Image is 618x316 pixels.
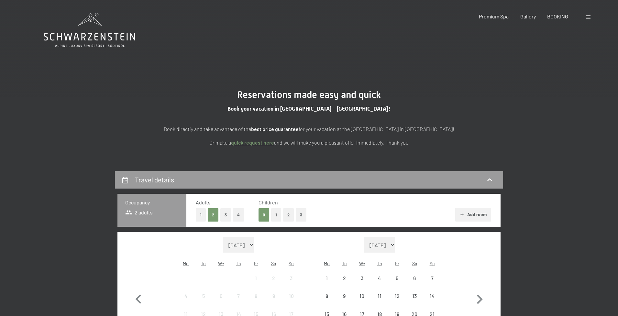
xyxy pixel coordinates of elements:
[353,269,370,287] div: Wed Sep 03 2025
[265,287,282,305] div: Sat Aug 09 2025
[178,293,194,310] div: 4
[237,89,381,100] span: Reservations made easy and quick
[147,138,471,147] p: Or make a and we will make you a pleasant offer immediately. Thank you
[388,287,406,305] div: Arrival not possible
[230,287,247,305] div: Thu Aug 07 2025
[177,287,194,305] div: Arrival not possible
[247,269,265,287] div: Fri Aug 01 2025
[266,276,282,292] div: 2
[336,287,353,305] div: Tue Sep 09 2025
[248,276,264,292] div: 1
[227,105,391,112] span: Book your vacation in [GEOGRAPHIC_DATA] - [GEOGRAPHIC_DATA]!
[254,261,258,266] abbr: Friday
[388,287,406,305] div: Fri Sep 12 2025
[455,208,491,222] button: Add room
[247,287,265,305] div: Arrival not possible
[406,276,423,292] div: 6
[282,287,300,305] div: Sun Aug 10 2025
[147,125,471,133] p: Book directly and take advantage of the for your vacation at the [GEOGRAPHIC_DATA] in [GEOGRAPHIC...
[336,276,352,292] div: 2
[395,261,399,266] abbr: Friday
[353,287,370,305] div: Wed Sep 10 2025
[212,287,230,305] div: Arrival not possible
[371,269,388,287] div: Thu Sep 04 2025
[282,269,300,287] div: Sun Aug 03 2025
[354,293,370,310] div: 10
[371,276,388,292] div: 4
[377,261,382,266] abbr: Thursday
[125,199,179,206] h3: Occupancy
[265,269,282,287] div: Sat Aug 02 2025
[208,208,218,222] button: 2
[406,287,423,305] div: Sat Sep 13 2025
[336,269,353,287] div: Tue Sep 02 2025
[371,269,388,287] div: Arrival not possible
[342,261,347,266] abbr: Tuesday
[371,287,388,305] div: Thu Sep 11 2025
[289,261,294,266] abbr: Sunday
[265,287,282,305] div: Arrival not possible
[318,269,336,287] div: Mon Sep 01 2025
[283,276,299,292] div: 3
[196,199,211,205] span: Adults
[389,276,405,292] div: 5
[430,261,435,266] abbr: Sunday
[424,276,440,292] div: 7
[247,269,265,287] div: Arrival not possible
[266,293,282,310] div: 9
[424,293,440,310] div: 14
[406,287,423,305] div: Arrival not possible
[230,293,247,310] div: 7
[196,208,206,222] button: 1
[547,13,568,19] a: BOOKING
[282,269,300,287] div: Arrival not possible
[336,269,353,287] div: Arrival not possible
[194,287,212,305] div: Tue Aug 05 2025
[353,269,370,287] div: Arrival not possible
[265,269,282,287] div: Arrival not possible
[183,261,189,266] abbr: Monday
[247,287,265,305] div: Fri Aug 08 2025
[336,287,353,305] div: Arrival not possible
[354,276,370,292] div: 3
[212,287,230,305] div: Wed Aug 06 2025
[371,287,388,305] div: Arrival not possible
[318,269,336,287] div: Arrival not possible
[125,209,153,216] span: 2 adults
[412,261,417,266] abbr: Saturday
[359,261,365,266] abbr: Wednesday
[201,261,206,266] abbr: Tuesday
[236,261,241,266] abbr: Thursday
[282,287,300,305] div: Arrival not possible
[248,293,264,310] div: 8
[406,269,423,287] div: Sat Sep 06 2025
[271,208,281,222] button: 1
[319,293,335,310] div: 8
[283,293,299,310] div: 10
[424,287,441,305] div: Sun Sep 14 2025
[324,261,330,266] abbr: Monday
[424,287,441,305] div: Arrival not possible
[318,287,336,305] div: Arrival not possible
[231,139,274,146] a: quick request here
[213,293,229,310] div: 6
[388,269,406,287] div: Arrival not possible
[406,293,423,310] div: 13
[259,199,278,205] span: Children
[520,13,536,19] a: Gallery
[318,287,336,305] div: Mon Sep 08 2025
[135,176,174,184] h2: Travel details
[251,126,299,132] strong: best price guarantee
[353,287,370,305] div: Arrival not possible
[283,208,294,222] button: 2
[296,208,306,222] button: 3
[424,269,441,287] div: Arrival not possible
[406,269,423,287] div: Arrival not possible
[194,287,212,305] div: Arrival not possible
[479,13,509,19] a: Premium Spa
[220,208,231,222] button: 3
[218,261,224,266] abbr: Wednesday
